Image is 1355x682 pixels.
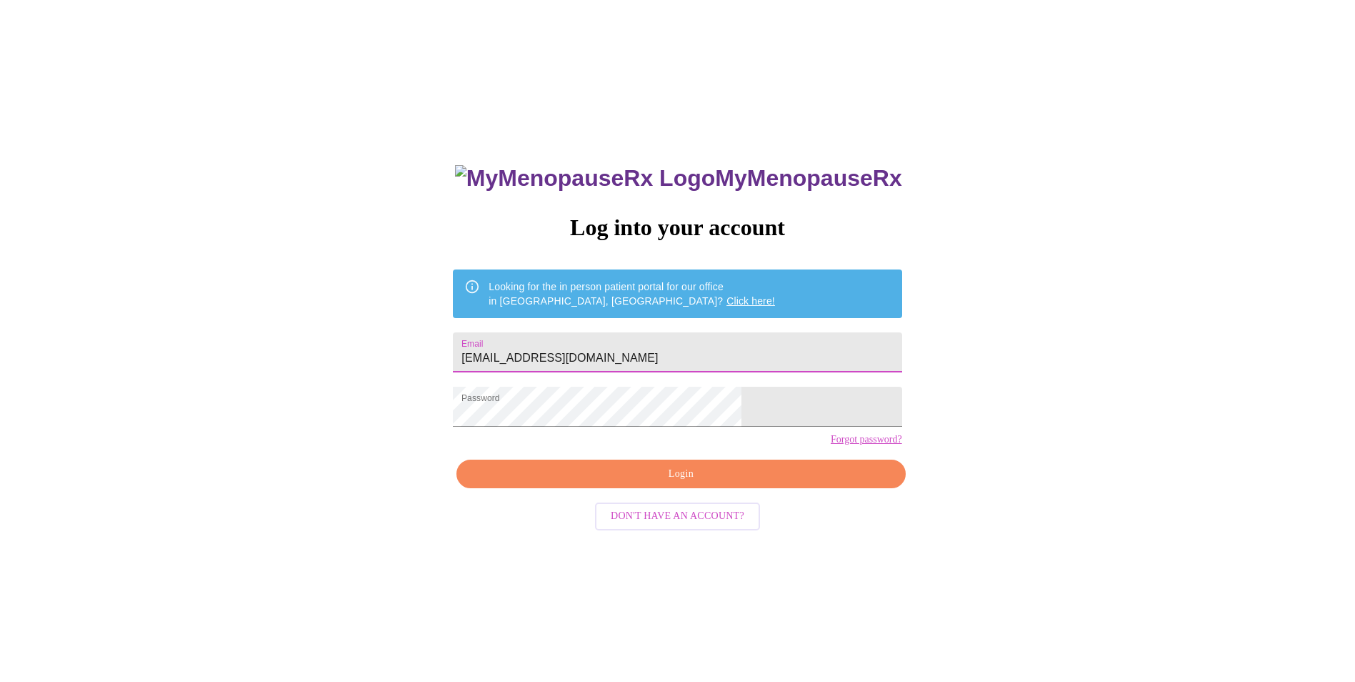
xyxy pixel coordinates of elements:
a: Don't have an account? [591,509,764,521]
a: Forgot password? [831,434,902,445]
button: Login [456,460,905,489]
span: Don't have an account? [611,508,744,525]
a: Click here! [726,295,775,307]
h3: MyMenopauseRx [455,165,902,192]
h3: Log into your account [453,214,901,241]
div: Looking for the in person patient portal for our office in [GEOGRAPHIC_DATA], [GEOGRAPHIC_DATA]? [489,274,775,314]
span: Login [473,465,889,483]
button: Don't have an account? [595,503,760,530]
img: MyMenopauseRx Logo [455,165,715,192]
